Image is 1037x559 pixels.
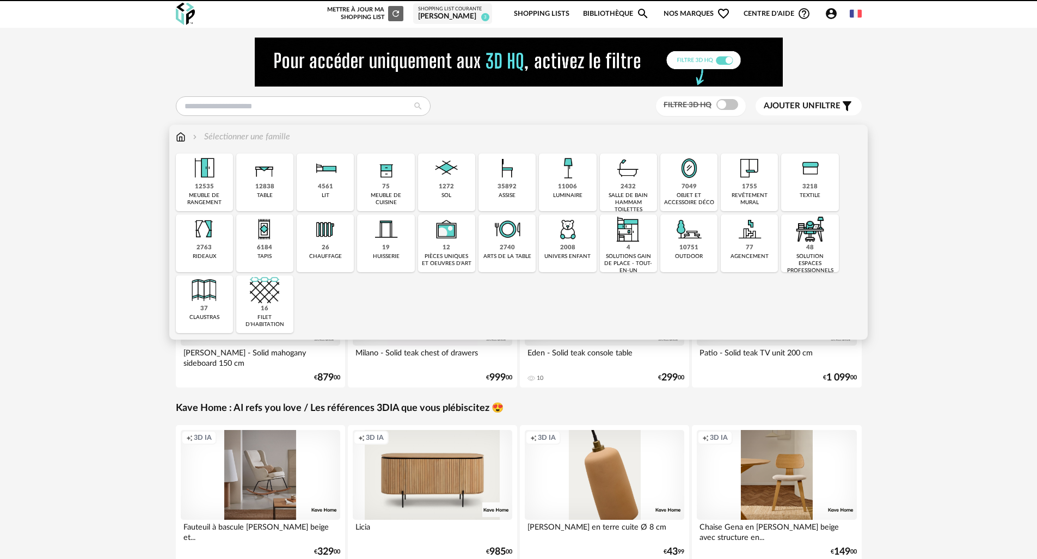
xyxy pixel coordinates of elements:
div: Shopping List courante [418,6,487,13]
div: claustras [189,314,219,321]
img: svg+xml;base64,PHN2ZyB3aWR0aD0iMTYiIGhlaWdodD0iMTciIHZpZXdCb3g9IjAgMCAxNiAxNyIgZmlsbD0ibm9uZSIgeG... [176,131,186,143]
div: 2008 [560,244,575,252]
span: Filtre 3D HQ [664,101,711,109]
img: Rangement.png [371,153,401,183]
img: OXP [176,3,195,25]
div: 2763 [197,244,212,252]
span: 3D IA [194,433,212,442]
span: 3D IA [538,433,556,442]
img: filet.png [250,275,279,305]
div: 19 [382,244,390,252]
div: [PERSON_NAME] en terre cuite Ø 8 cm [525,520,685,542]
img: ToutEnUn.png [613,214,643,244]
img: UniqueOeuvre.png [432,214,461,244]
div: [PERSON_NAME] - Solid mahogany sideboard 150 cm [181,346,341,367]
span: 1 099 [826,374,850,382]
div: 1272 [439,183,454,191]
img: Sol.png [432,153,461,183]
img: Tapis.png [250,214,279,244]
span: Ajouter un [764,102,815,110]
div: 12838 [255,183,274,191]
span: 299 [661,374,678,382]
img: Table.png [250,153,279,183]
img: Literie.png [311,153,340,183]
div: 37 [200,305,208,313]
img: fr [850,8,862,20]
div: € 00 [831,548,857,556]
div: meuble de rangement [179,192,230,206]
div: € 00 [658,374,684,382]
span: Account Circle icon [825,7,838,20]
span: Centre d'aideHelp Circle Outline icon [744,7,811,20]
div: agencement [731,253,769,260]
img: Miroir.png [674,153,704,183]
div: Chaise Gena en [PERSON_NAME] beige avec structure en... [697,520,857,542]
div: 6184 [257,244,272,252]
img: svg+xml;base64,PHN2ZyB3aWR0aD0iMTYiIGhlaWdodD0iMTYiIHZpZXdCb3g9IjAgMCAxNiAxNiIgZmlsbD0ibm9uZSIgeG... [191,131,199,143]
div: univers enfant [544,253,591,260]
div: € 00 [486,548,512,556]
div: Mettre à jour ma Shopping List [325,6,403,21]
div: [PERSON_NAME] [418,12,487,22]
span: 879 [317,374,334,382]
span: Filter icon [840,100,854,113]
div: objet et accessoire déco [664,192,714,206]
div: € 00 [823,374,857,382]
img: Assise.png [493,153,522,183]
div: Milano - Solid teak chest of drawers [353,346,513,367]
div: filet d'habitation [240,314,290,328]
div: solutions gain de place - tout-en-un [603,253,654,274]
div: Patio - Solid teak TV unit 200 cm [697,346,857,367]
img: Cloison.png [189,275,219,305]
div: 4 [627,244,630,252]
div: lit [322,192,329,199]
img: Salle%20de%20bain.png [613,153,643,183]
img: Outdoor.png [674,214,704,244]
div: 1755 [742,183,757,191]
a: Shopping Lists [514,1,569,27]
span: Creation icon [702,433,709,442]
img: Rideaux.png [189,214,219,244]
div: rideaux [193,253,216,260]
img: espace-de-travail.png [795,214,825,244]
div: pièces uniques et oeuvres d'art [421,253,472,267]
a: Kave Home : AI refs you love / Les références 3DIA que vous plébiscitez 😍 [176,402,504,415]
div: 26 [322,244,329,252]
span: 3D IA [366,433,384,442]
img: Meuble%20de%20rangement.png [189,153,219,183]
span: 3D IA [710,433,728,442]
div: table [257,192,273,199]
span: 329 [317,548,334,556]
div: 12535 [195,183,214,191]
div: 35892 [498,183,517,191]
div: € 00 [486,374,512,382]
div: 4561 [318,183,333,191]
span: Creation icon [530,433,537,442]
span: Creation icon [186,433,193,442]
div: assise [499,192,516,199]
img: Papier%20peint.png [735,153,764,183]
div: 75 [382,183,390,191]
div: Licia [353,520,513,542]
div: 16 [261,305,268,313]
span: Magnify icon [636,7,649,20]
span: Help Circle Outline icon [797,7,811,20]
span: 149 [834,548,850,556]
div: 11006 [558,183,577,191]
img: NEW%20NEW%20HQ%20NEW_V1.gif [255,38,783,87]
div: 2432 [621,183,636,191]
div: € 00 [314,548,340,556]
img: ArtTable.png [493,214,522,244]
div: 3218 [802,183,818,191]
a: BibliothèqueMagnify icon [583,1,649,27]
div: Sélectionner une famille [191,131,290,143]
span: 43 [667,548,678,556]
img: Luminaire.png [553,153,582,183]
a: Shopping List courante [PERSON_NAME] 3 [418,6,487,22]
div: huisserie [373,253,400,260]
div: sol [441,192,451,199]
div: € 00 [314,374,340,382]
div: tapis [257,253,272,260]
div: meuble de cuisine [360,192,411,206]
img: Textile.png [795,153,825,183]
